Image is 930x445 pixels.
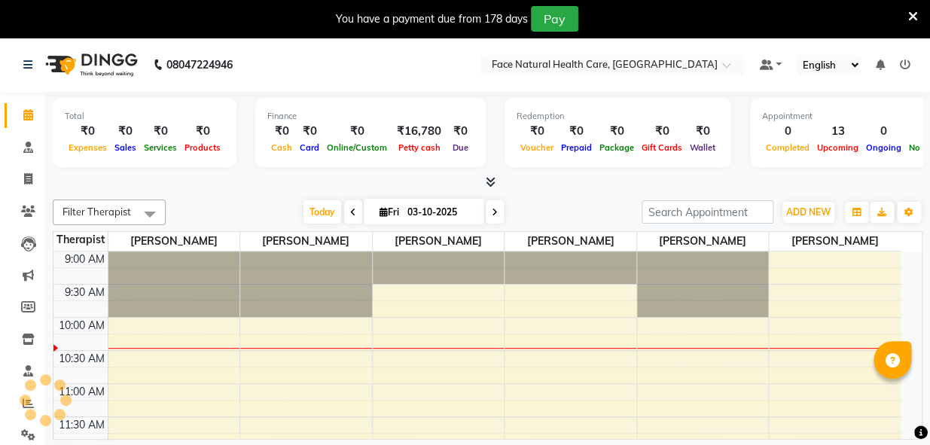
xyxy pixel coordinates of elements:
[56,384,108,400] div: 11:00 AM
[391,123,447,140] div: ₹16,780
[395,142,444,153] span: Petty cash
[376,206,403,218] span: Fri
[447,123,474,140] div: ₹0
[596,142,638,153] span: Package
[62,285,108,300] div: 9:30 AM
[53,232,108,248] div: Therapist
[65,142,111,153] span: Expenses
[267,142,296,153] span: Cash
[557,123,596,140] div: ₹0
[336,11,528,27] div: You have a payment due from 178 days
[62,251,108,267] div: 9:00 AM
[505,232,636,251] span: [PERSON_NAME]
[56,417,108,433] div: 11:30 AM
[517,123,557,140] div: ₹0
[166,44,232,86] b: 08047224946
[813,142,862,153] span: Upcoming
[762,123,813,140] div: 0
[449,142,472,153] span: Due
[65,123,111,140] div: ₹0
[296,123,323,140] div: ₹0
[140,123,181,140] div: ₹0
[686,123,719,140] div: ₹0
[181,123,224,140] div: ₹0
[38,44,142,86] img: logo
[769,232,901,251] span: [PERSON_NAME]
[373,232,505,251] span: [PERSON_NAME]
[111,123,140,140] div: ₹0
[140,142,181,153] span: Services
[596,123,638,140] div: ₹0
[517,110,719,123] div: Redemption
[65,110,224,123] div: Total
[862,142,905,153] span: Ongoing
[240,232,372,251] span: [PERSON_NAME]
[638,123,686,140] div: ₹0
[762,142,813,153] span: Completed
[296,142,323,153] span: Card
[782,202,834,223] button: ADD NEW
[323,123,391,140] div: ₹0
[267,110,474,123] div: Finance
[517,142,557,153] span: Voucher
[267,123,296,140] div: ₹0
[813,123,862,140] div: 13
[181,142,224,153] span: Products
[557,142,596,153] span: Prepaid
[686,142,719,153] span: Wallet
[638,142,686,153] span: Gift Cards
[303,200,341,224] span: Today
[111,142,140,153] span: Sales
[862,123,905,140] div: 0
[786,206,831,218] span: ADD NEW
[56,351,108,367] div: 10:30 AM
[531,6,578,32] button: Pay
[642,200,773,224] input: Search Appointment
[63,206,131,218] span: Filter Therapist
[637,232,769,251] span: [PERSON_NAME]
[403,201,478,224] input: 2025-10-03
[56,318,108,334] div: 10:00 AM
[108,232,240,251] span: [PERSON_NAME]
[323,142,391,153] span: Online/Custom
